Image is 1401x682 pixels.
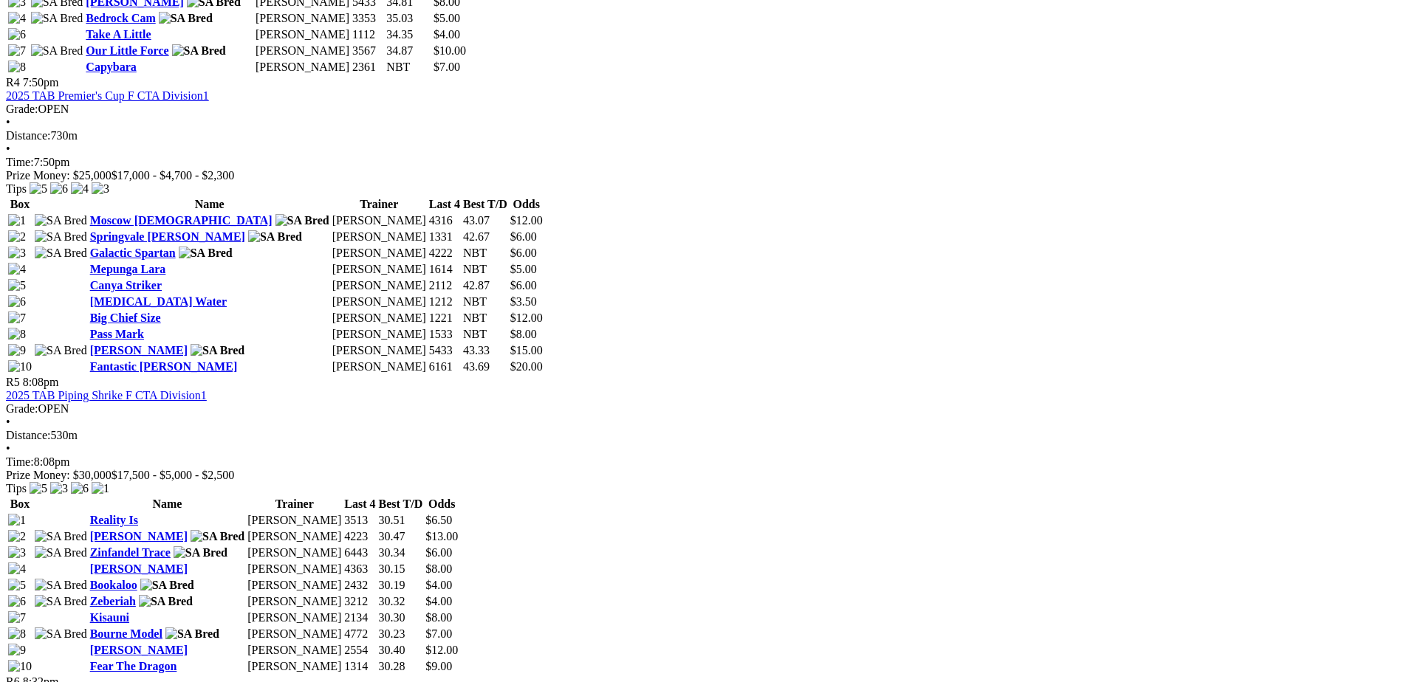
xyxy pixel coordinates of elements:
span: • [6,416,10,428]
td: [PERSON_NAME] [247,513,342,528]
td: 4316 [428,213,461,228]
span: $9.00 [425,660,452,672]
td: 1331 [428,230,461,244]
img: SA Bred [35,247,87,260]
td: [PERSON_NAME] [247,545,342,560]
span: Distance: [6,129,50,142]
img: SA Bred [35,546,87,559]
td: 30.47 [378,529,424,544]
span: $20.00 [510,360,543,373]
span: $17,500 - $5,000 - $2,500 [112,469,235,481]
td: 2432 [343,578,376,593]
span: $13.00 [425,530,458,542]
td: 1112 [352,27,384,42]
td: [PERSON_NAME] [332,343,427,358]
img: 1 [8,514,26,527]
td: 42.87 [462,278,508,293]
a: [PERSON_NAME] [90,562,188,575]
td: [PERSON_NAME] [247,659,342,674]
span: $6.00 [510,247,537,259]
a: Bookaloo [90,579,137,591]
td: 3513 [343,513,376,528]
span: Box [10,497,30,510]
td: 3212 [343,594,376,609]
span: $10.00 [434,44,466,57]
div: 8:08pm [6,455,1395,469]
td: 35.03 [386,11,431,26]
td: [PERSON_NAME] [255,11,350,26]
td: [PERSON_NAME] [332,294,427,309]
td: 6161 [428,359,461,374]
a: Fantastic [PERSON_NAME] [90,360,238,373]
a: Take A Little [86,28,151,41]
a: [PERSON_NAME] [90,344,188,356]
img: 1 [8,214,26,227]
img: 8 [8,328,26,341]
img: SA Bred [35,344,87,357]
span: Box [10,198,30,210]
span: Tips [6,182,27,195]
img: SA Bred [179,247,233,260]
span: Tips [6,482,27,495]
th: Trainer [332,197,427,212]
img: 8 [8,627,26,641]
img: 5 [8,579,26,592]
td: [PERSON_NAME] [247,643,342,658]
td: 30.23 [378,627,424,641]
img: 3 [8,546,26,559]
span: $7.00 [425,627,452,640]
span: Time: [6,156,34,168]
a: Big Chief Size [90,311,161,324]
img: SA Bred [159,12,213,25]
span: $3.50 [510,295,537,308]
th: Last 4 [343,497,376,512]
a: Our Little Force [86,44,168,57]
a: Capybara [86,61,136,73]
th: Best T/D [462,197,508,212]
img: SA Bred [35,230,87,244]
span: $6.00 [510,279,537,292]
span: • [6,442,10,455]
a: Canya Striker [90,279,162,292]
img: 6 [71,482,89,495]
td: 30.19 [378,578,424,593]
img: 1 [92,482,109,495]
td: [PERSON_NAME] [332,327,427,342]
td: 4223 [343,529,376,544]
img: SA Bred [35,530,87,543]
img: SA Bred [31,12,83,25]
th: Odds [510,197,544,212]
td: 4222 [428,246,461,261]
img: SA Bred [165,627,219,641]
td: 1314 [343,659,376,674]
span: R4 [6,76,20,89]
img: 6 [8,595,26,608]
img: 7 [8,311,26,325]
span: $15.00 [510,344,543,356]
a: Bedrock Cam [86,12,155,24]
img: 3 [50,482,68,495]
img: 7 [8,611,26,624]
a: [PERSON_NAME] [90,644,188,656]
img: 10 [8,360,32,373]
td: 3353 [352,11,384,26]
a: Pass Mark [90,328,144,340]
th: Best T/D [378,497,424,512]
span: $8.00 [425,611,452,624]
a: Springvale [PERSON_NAME] [90,230,245,243]
span: $12.00 [510,311,543,324]
img: SA Bred [140,579,194,592]
a: Bourne Model [90,627,162,640]
span: Grade: [6,103,38,115]
td: 42.67 [462,230,508,244]
td: [PERSON_NAME] [247,610,342,625]
span: Grade: [6,402,38,415]
span: • [6,116,10,128]
img: SA Bred [35,579,87,592]
img: 9 [8,644,26,657]
td: 30.28 [378,659,424,674]
div: 530m [6,429,1395,442]
td: 34.87 [386,44,431,58]
td: [PERSON_NAME] [332,213,427,228]
td: 1221 [428,311,461,325]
